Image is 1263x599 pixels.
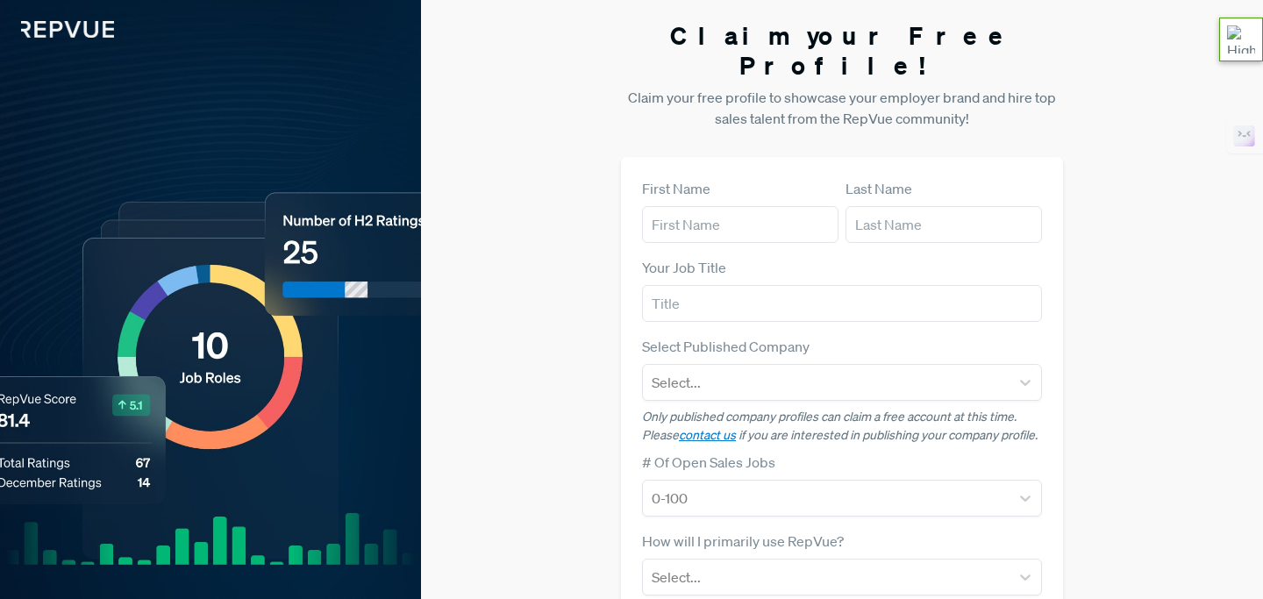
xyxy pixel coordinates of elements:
[642,206,838,243] input: First Name
[642,285,1042,322] input: Title
[679,427,736,443] a: contact us
[846,206,1042,243] input: Last Name
[642,452,775,473] label: # Of Open Sales Jobs
[642,178,710,199] label: First Name
[642,257,726,278] label: Your Job Title
[642,531,844,552] label: How will I primarily use RepVue?
[621,21,1063,80] h3: Claim your Free Profile!
[846,178,912,199] label: Last Name
[642,408,1042,445] p: Only published company profiles can claim a free account at this time. Please if you are interest...
[642,336,810,357] label: Select Published Company
[1227,25,1255,53] img: Highperformr Logo
[621,87,1063,129] p: Claim your free profile to showcase your employer brand and hire top sales talent from the RepVue...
